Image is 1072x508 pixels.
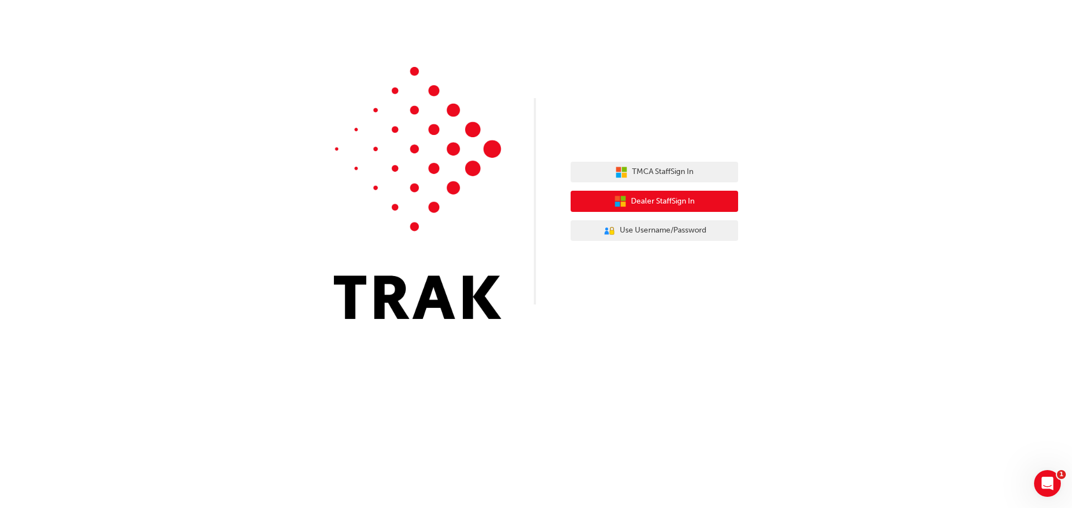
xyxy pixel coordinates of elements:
[620,224,706,237] span: Use Username/Password
[571,162,738,183] button: TMCA StaffSign In
[1034,470,1061,497] iframe: Intercom live chat
[631,195,695,208] span: Dealer Staff Sign In
[334,67,501,319] img: Trak
[571,191,738,212] button: Dealer StaffSign In
[571,220,738,241] button: Use Username/Password
[632,166,693,178] span: TMCA Staff Sign In
[1057,470,1066,479] span: 1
